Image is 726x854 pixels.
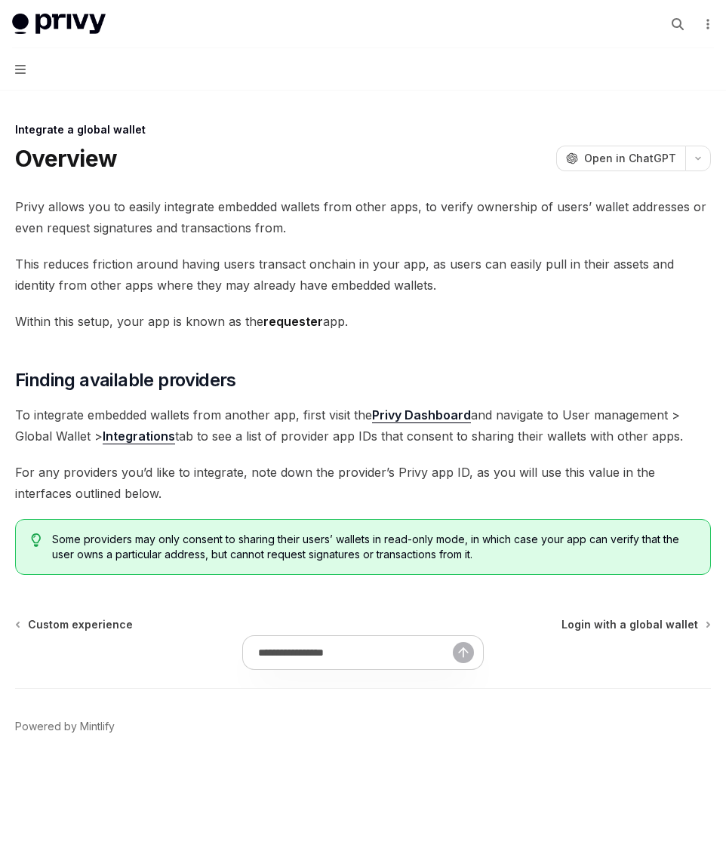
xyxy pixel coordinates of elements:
button: More actions [699,14,714,35]
span: To integrate embedded wallets from another app, first visit the and navigate to User management >... [15,404,711,447]
svg: Tip [31,533,42,547]
span: For any providers you’d like to integrate, note down the provider’s Privy app ID, as you will use... [15,462,711,504]
h1: Overview [15,145,117,172]
span: Within this setup, your app is known as the app. [15,311,711,332]
button: Send message [453,642,474,663]
img: light logo [12,14,106,35]
span: Open in ChatGPT [584,151,676,166]
span: Privy allows you to easily integrate embedded wallets from other apps, to verify ownership of use... [15,196,711,238]
a: Login with a global wallet [561,617,709,632]
button: Open in ChatGPT [556,146,685,171]
strong: requester [263,314,323,329]
strong: Integrations [103,429,175,444]
a: Integrations [103,429,175,444]
span: Custom experience [28,617,133,632]
span: Finding available providers [15,368,236,392]
a: Custom experience [17,617,133,632]
a: Privy Dashboard [372,407,471,423]
div: Integrate a global wallet [15,122,711,137]
span: Some providers may only consent to sharing their users’ wallets in read-only mode, in which case ... [52,532,696,562]
a: Powered by Mintlify [15,719,115,734]
span: This reduces friction around having users transact onchain in your app, as users can easily pull ... [15,253,711,296]
span: Login with a global wallet [561,617,698,632]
